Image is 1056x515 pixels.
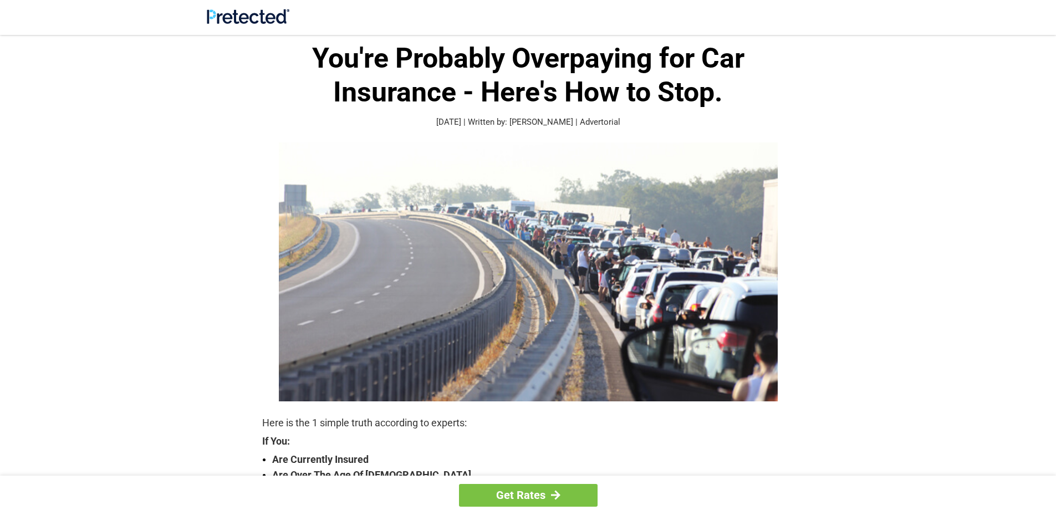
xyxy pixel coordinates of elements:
a: Get Rates [459,484,598,507]
img: Site Logo [207,9,289,24]
a: Site Logo [207,16,289,26]
strong: Are Currently Insured [272,452,794,467]
h1: You're Probably Overpaying for Car Insurance - Here's How to Stop. [262,42,794,109]
strong: If You: [262,436,794,446]
strong: Are Over The Age Of [DEMOGRAPHIC_DATA] [272,467,794,483]
p: Here is the 1 simple truth according to experts: [262,415,794,431]
p: [DATE] | Written by: [PERSON_NAME] | Advertorial [262,116,794,129]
